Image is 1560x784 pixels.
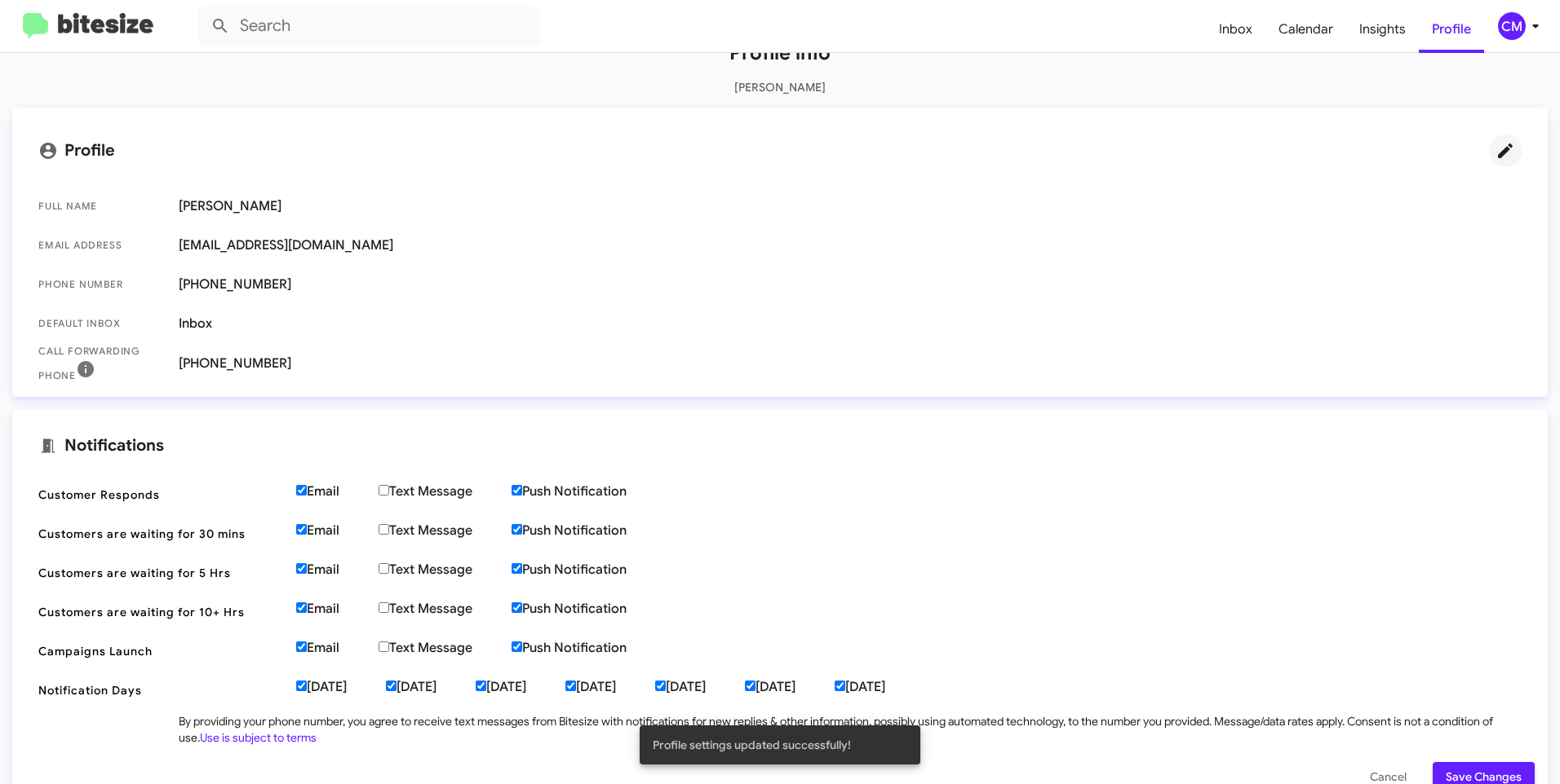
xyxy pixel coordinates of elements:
span: [PERSON_NAME] [179,198,1522,214]
input: Email [296,641,307,652]
label: Email [296,562,379,578]
label: Text Message [379,601,512,617]
input: Text Message [379,641,389,652]
label: [DATE] [386,679,476,695]
label: Text Message [379,483,512,500]
input: Push Notification [512,641,522,652]
input: Text Message [379,602,389,613]
div: By providing your phone number, you agree to receive text messages from Bitesize with notificatio... [179,713,1522,746]
input: Push Notification [512,485,522,496]
mat-card-title: Notifications [38,436,1522,456]
input: Search [197,7,540,46]
input: Push Notification [512,563,522,574]
span: Call Forwarding Phone [38,343,166,384]
input: [DATE] [386,680,397,691]
span: [PHONE_NUMBER] [179,276,1522,293]
span: Customers are waiting for 5 Hrs [38,565,283,581]
span: Customers are waiting for 30 mins [38,526,283,542]
input: [DATE] [565,680,576,691]
a: Profile [1419,6,1484,53]
div: CM [1498,12,1526,40]
input: Email [296,485,307,496]
label: [DATE] [565,679,655,695]
span: Default Inbox [38,315,166,332]
input: [DATE] [296,680,307,691]
a: Calendar [1265,6,1346,53]
input: [DATE] [835,680,845,691]
h1: Profile info [12,40,1548,66]
label: Push Notification [512,483,666,500]
label: Push Notification [512,562,666,578]
span: Customer Responds [38,487,283,503]
input: Email [296,563,307,574]
p: [PERSON_NAME] [12,79,1548,95]
label: Push Notification [512,601,666,617]
input: Text Message [379,524,389,535]
span: Full Name [38,198,166,214]
span: Phone number [38,276,166,293]
span: Inbox [179,315,1522,332]
span: Email Address [38,237,166,253]
label: Email [296,601,379,617]
mat-card-title: Profile [38,134,1522,167]
button: CM [1484,12,1542,40]
input: Text Message [379,485,389,496]
label: Text Message [379,562,512,578]
input: Push Notification [512,602,522,613]
label: Text Message [379,522,512,539]
label: [DATE] [476,679,565,695]
a: Use is subject to terms [200,730,317,745]
label: Push Notification [512,522,666,539]
input: [DATE] [476,680,486,691]
label: [DATE] [835,679,924,695]
label: Text Message [379,640,512,656]
input: Email [296,524,307,535]
span: Customers are waiting for 10+ Hrs [38,604,283,620]
span: Campaigns Launch [38,643,283,659]
input: [DATE] [655,680,666,691]
a: Inbox [1206,6,1265,53]
span: Profile settings updated successfully! [653,737,851,753]
label: Email [296,640,379,656]
label: [DATE] [655,679,745,695]
span: Notification Days [38,682,283,698]
label: [DATE] [745,679,835,695]
label: [DATE] [296,679,386,695]
label: Email [296,522,379,539]
label: Email [296,483,379,500]
input: Push Notification [512,524,522,535]
span: [EMAIL_ADDRESS][DOMAIN_NAME] [179,237,1522,253]
span: [PHONE_NUMBER] [179,355,1522,372]
input: [DATE] [745,680,756,691]
a: Insights [1346,6,1419,53]
input: Email [296,602,307,613]
label: Push Notification [512,640,666,656]
input: Text Message [379,563,389,574]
